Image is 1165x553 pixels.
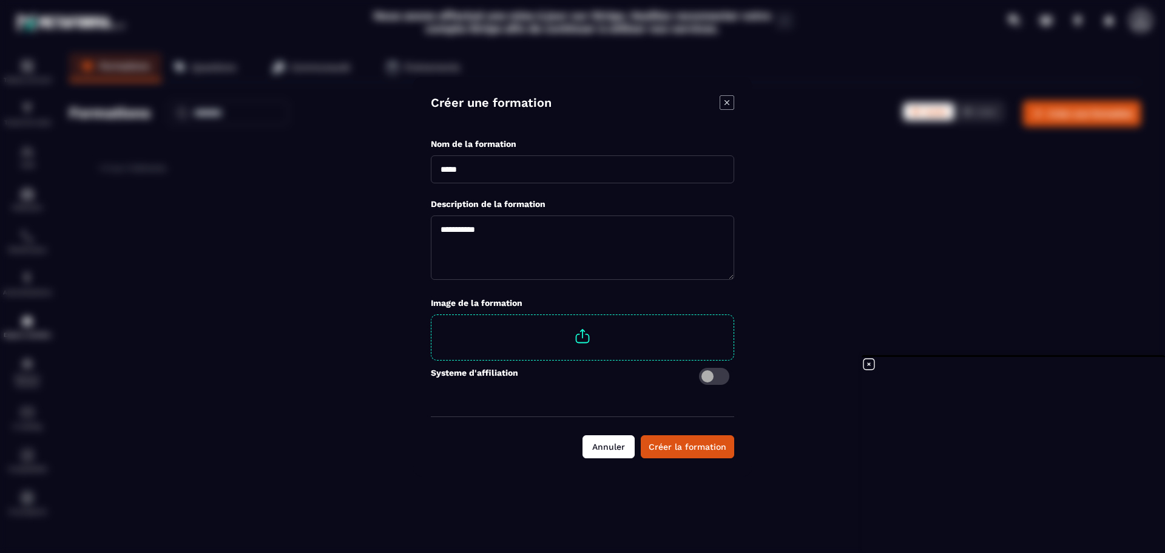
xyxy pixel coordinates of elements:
button: Annuler [582,435,635,458]
h4: Créer une formation [431,95,552,112]
div: Créer la formation [649,441,726,453]
label: Description de la formation [431,199,545,209]
label: Nom de la formation [431,139,516,149]
label: Image de la formation [431,298,522,308]
label: Systeme d'affiliation [431,368,518,385]
button: Créer la formation [641,435,734,458]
